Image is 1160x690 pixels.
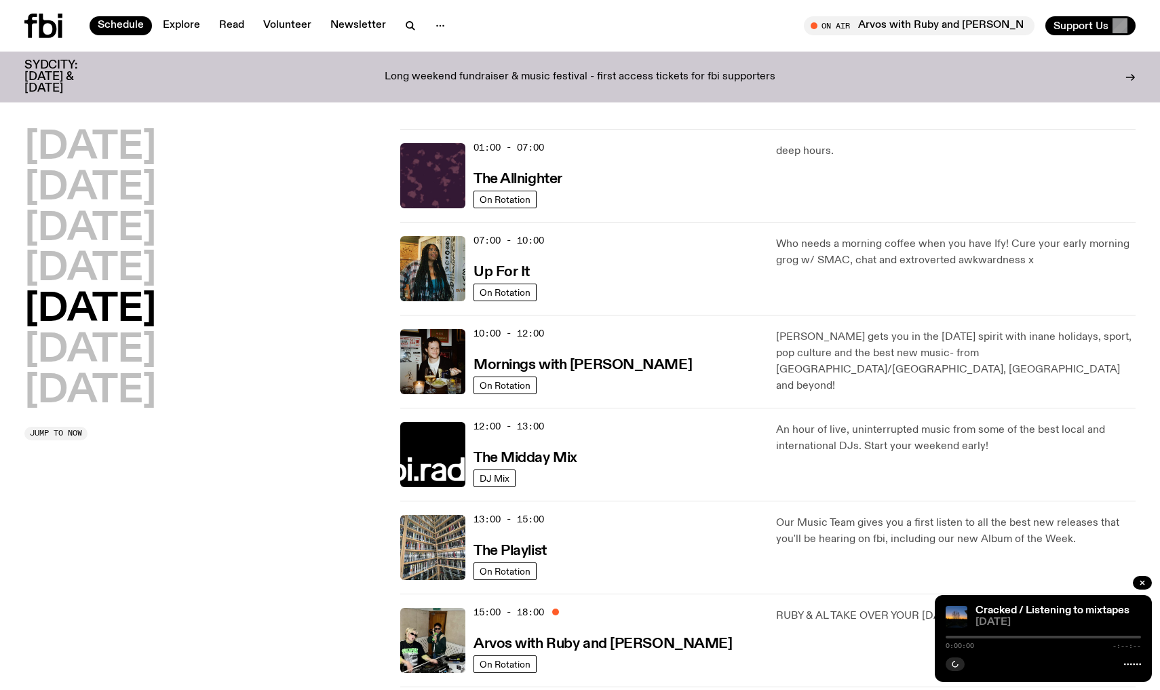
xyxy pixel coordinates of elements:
[473,356,692,372] a: Mornings with [PERSON_NAME]
[480,380,530,390] span: On Rotation
[24,210,156,248] button: [DATE]
[24,332,156,370] button: [DATE]
[776,143,1136,159] p: deep hours.
[24,372,156,410] button: [DATE]
[473,541,547,558] a: The Playlist
[480,287,530,297] span: On Rotation
[400,329,465,394] img: Sam blankly stares at the camera, brightly lit by a camera flash wearing a hat collared shirt and...
[24,291,156,329] button: [DATE]
[480,659,530,669] span: On Rotation
[473,469,516,487] a: DJ Mix
[24,170,156,208] button: [DATE]
[776,236,1136,269] p: Who needs a morning coffee when you have Ify! Cure your early morning grog w/ SMAC, chat and extr...
[473,451,577,465] h3: The Midday Mix
[480,473,509,483] span: DJ Mix
[473,263,530,280] a: Up For It
[480,194,530,204] span: On Rotation
[400,515,465,580] img: A corner shot of the fbi music library
[473,637,732,651] h3: Arvos with Ruby and [PERSON_NAME]
[473,513,544,526] span: 13:00 - 15:00
[473,634,732,651] a: Arvos with Ruby and [PERSON_NAME]
[473,544,547,558] h3: The Playlist
[776,422,1136,455] p: An hour of live, uninterrupted music from some of the best local and international DJs. Start you...
[473,655,537,673] a: On Rotation
[24,129,156,167] button: [DATE]
[385,71,775,83] p: Long weekend fundraiser & music festival - first access tickets for fbi supporters
[400,236,465,301] img: Ify - a Brown Skin girl with black braided twists, looking up to the side with her tongue stickin...
[975,617,1141,628] span: [DATE]
[473,141,544,154] span: 01:00 - 07:00
[24,60,111,94] h3: SYDCITY: [DATE] & [DATE]
[24,427,88,440] button: Jump to now
[473,234,544,247] span: 07:00 - 10:00
[975,605,1129,616] a: Cracked / Listening to mixtapes
[473,358,692,372] h3: Mornings with [PERSON_NAME]
[776,515,1136,548] p: Our Music Team gives you a first listen to all the best new releases that you'll be hearing on fb...
[776,329,1136,394] p: [PERSON_NAME] gets you in the [DATE] spirit with inane holidays, sport, pop culture and the best ...
[400,608,465,673] img: Ruby wears a Collarbones t shirt and pretends to play the DJ decks, Al sings into a pringles can....
[155,16,208,35] a: Explore
[946,643,974,649] span: 0:00:00
[473,284,537,301] a: On Rotation
[1113,643,1141,649] span: -:--:--
[473,606,544,619] span: 15:00 - 18:00
[473,265,530,280] h3: Up For It
[480,566,530,576] span: On Rotation
[1045,16,1136,35] button: Support Us
[24,250,156,288] button: [DATE]
[473,191,537,208] a: On Rotation
[30,429,82,437] span: Jump to now
[255,16,320,35] a: Volunteer
[473,562,537,580] a: On Rotation
[1053,20,1108,32] span: Support Us
[90,16,152,35] a: Schedule
[322,16,394,35] a: Newsletter
[473,420,544,433] span: 12:00 - 13:00
[473,170,562,187] a: The Allnighter
[473,377,537,394] a: On Rotation
[473,448,577,465] a: The Midday Mix
[776,608,1136,624] p: RUBY & AL TAKE OVER YOUR [DATE] ARVOS!
[473,327,544,340] span: 10:00 - 12:00
[473,172,562,187] h3: The Allnighter
[804,16,1035,35] button: On AirArvos with Ruby and [PERSON_NAME]
[211,16,252,35] a: Read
